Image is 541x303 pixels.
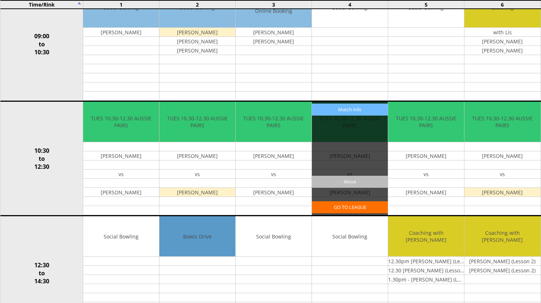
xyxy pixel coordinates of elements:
td: [PERSON_NAME] [236,37,312,46]
td: vs [159,170,235,179]
td: [PERSON_NAME] [464,151,540,160]
td: [PERSON_NAME] [388,188,464,197]
td: Social Bowling [236,216,312,257]
td: 12.30 [PERSON_NAME] (Lesson 2) [388,266,464,275]
td: [PERSON_NAME] [159,37,235,46]
td: 12.30pm [PERSON_NAME] (Lesson 2) [388,257,464,266]
td: Coaching with [PERSON_NAME] [464,216,540,257]
td: 6 [464,0,541,9]
td: [PERSON_NAME] [464,188,540,197]
td: 1 [83,0,159,9]
td: TUES 10.30-12.30 AUSSIE PAIRS [464,102,540,142]
td: with Lis [464,28,540,37]
td: 2 [159,0,235,9]
td: vs [83,170,159,179]
td: Coaching with [PERSON_NAME] [388,216,464,257]
td: [PERSON_NAME] [388,151,464,160]
td: Time/Rink [0,0,83,9]
input: Move [312,176,388,188]
td: 10:30 to 12:30 [0,101,83,216]
td: TUES 10.30-12.30 AUSSIE PAIRS [83,102,159,142]
td: [PERSON_NAME] [464,46,540,55]
td: 4 [312,0,388,9]
td: [PERSON_NAME] [83,28,159,37]
td: [PERSON_NAME] [83,151,159,160]
td: 1.30pm - [PERSON_NAME] (Lesson 1) [388,275,464,284]
td: [PERSON_NAME] [159,188,235,197]
td: [PERSON_NAME] (Lesson 2) [464,257,540,266]
td: Social Bowling [312,216,388,257]
td: Social Bowling [83,216,159,257]
td: vs [236,170,312,179]
td: [PERSON_NAME] [236,28,312,37]
td: [PERSON_NAME] [159,151,235,160]
td: TUES 10.30-12.30 AUSSIE PAIRS [159,102,235,142]
td: [PERSON_NAME] (Lesson 2) [464,266,540,275]
td: TUES 10.30-12.30 AUSSIE PAIRS [236,102,312,142]
input: Match info [312,104,388,116]
td: [PERSON_NAME] [83,188,159,197]
td: vs [464,170,540,179]
td: [PERSON_NAME] [236,151,312,160]
td: [PERSON_NAME] [159,46,235,55]
td: TUES 10.30-12.30 AUSSIE PAIRS [388,102,464,142]
td: 5 [388,0,464,9]
td: 3 [235,0,312,9]
a: GO TO LEAGUE [312,201,388,213]
td: vs [388,170,464,179]
td: Bowls Drive [159,216,235,257]
td: [PERSON_NAME] [159,28,235,37]
td: [PERSON_NAME] [236,188,312,197]
td: [PERSON_NAME] [464,37,540,46]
